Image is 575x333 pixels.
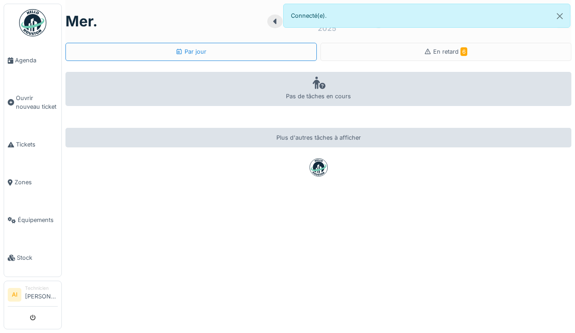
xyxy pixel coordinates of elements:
li: [PERSON_NAME] [25,285,58,304]
span: Zones [15,178,58,187]
a: Agenda [4,41,61,79]
span: Stock [17,253,58,262]
h1: mer. [65,13,98,30]
a: Stock [4,239,61,277]
span: Ouvrir nouveau ticket [16,94,58,111]
img: Badge_color-CXgf-gQk.svg [19,9,46,36]
div: Par jour [175,47,206,56]
span: Équipements [18,216,58,224]
div: Plus d'autres tâches à afficher [65,128,571,147]
a: Équipements [4,201,61,239]
button: Close [550,4,570,28]
span: Agenda [15,56,58,65]
a: Ouvrir nouveau ticket [4,79,61,126]
a: Tickets [4,126,61,163]
img: badge-BVDL4wpA.svg [310,158,328,177]
a: Zones [4,163,61,201]
div: Technicien [25,285,58,292]
div: Pas de tâches en cours [65,72,571,106]
span: En retard [433,48,467,55]
li: AI [8,288,21,302]
div: 2025 [318,23,336,34]
a: AI Technicien[PERSON_NAME] [8,285,58,307]
span: Tickets [16,140,58,149]
span: 6 [460,47,467,56]
div: Connecté(e). [283,4,571,28]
